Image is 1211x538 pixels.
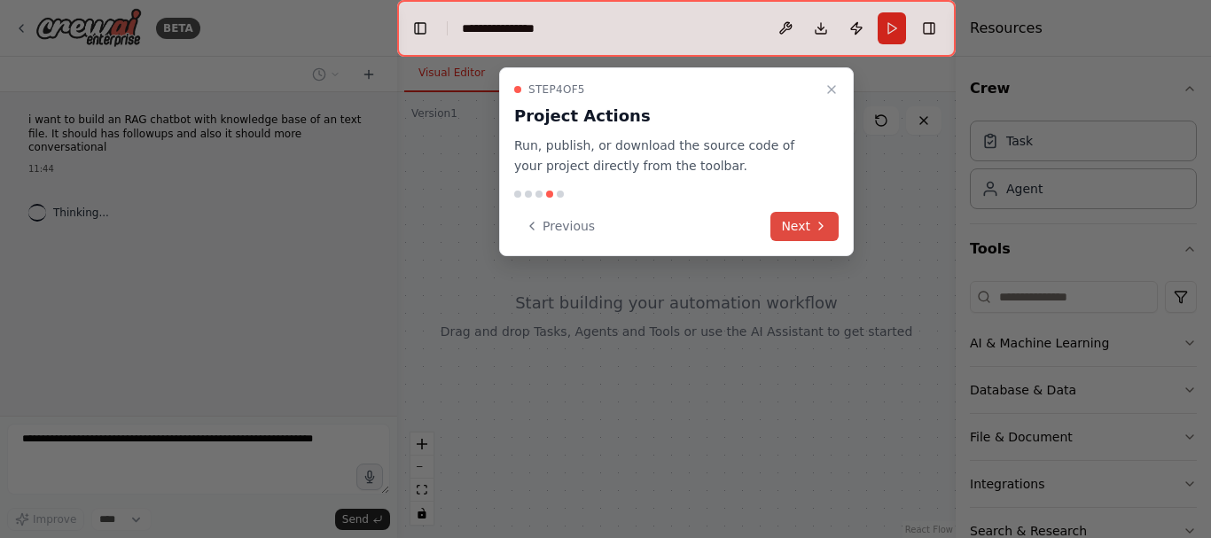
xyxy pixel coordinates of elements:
[514,136,817,176] p: Run, publish, or download the source code of your project directly from the toolbar.
[514,212,605,241] button: Previous
[770,212,839,241] button: Next
[528,82,585,97] span: Step 4 of 5
[408,16,433,41] button: Hide left sidebar
[821,79,842,100] button: Close walkthrough
[514,104,817,129] h3: Project Actions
